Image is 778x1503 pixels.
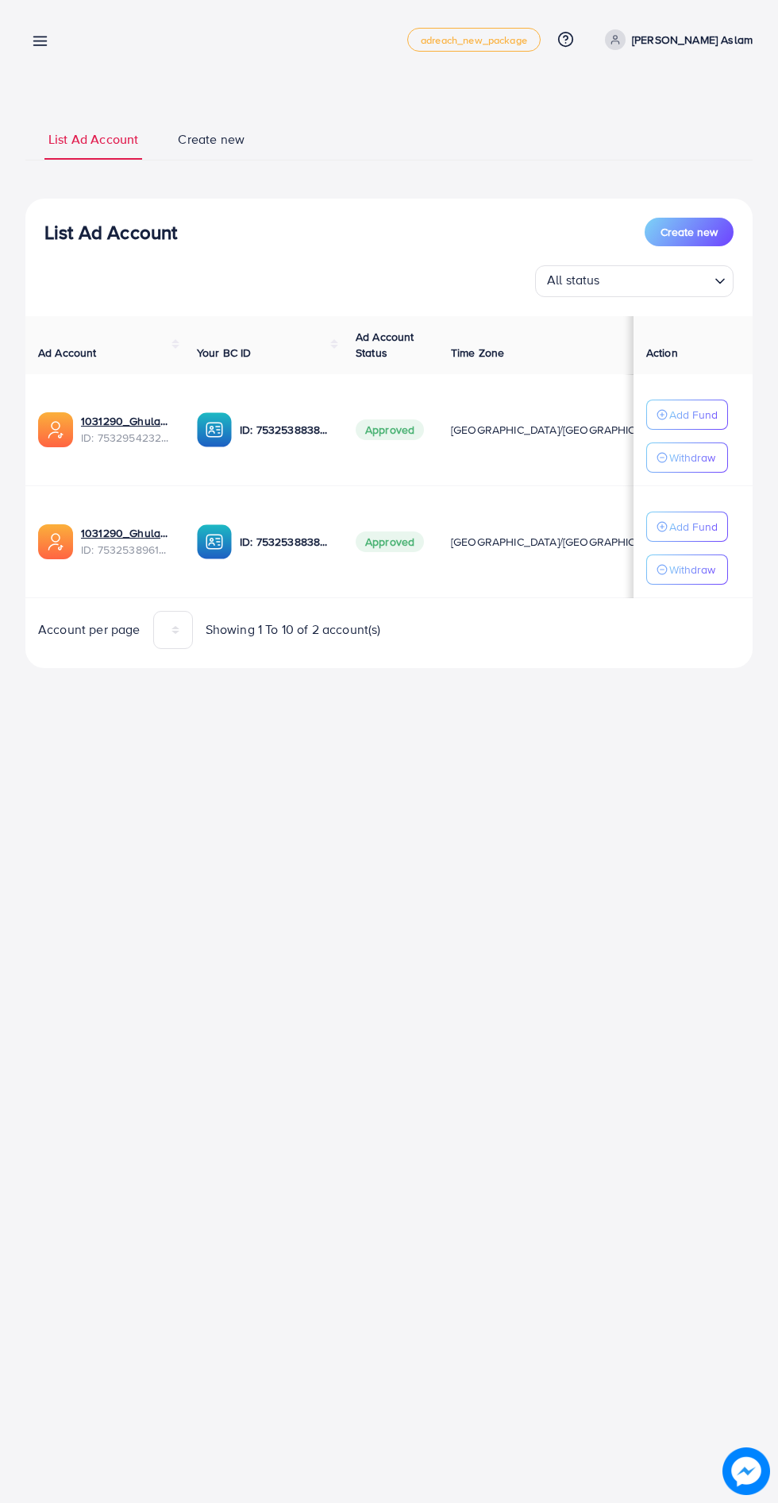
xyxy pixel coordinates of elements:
[669,405,718,424] p: Add Fund
[451,345,504,361] span: Time Zone
[599,29,753,50] a: [PERSON_NAME] Aslam
[356,531,424,552] span: Approved
[240,420,330,439] p: ID: 7532538838637019152
[669,517,718,536] p: Add Fund
[544,268,603,293] span: All status
[451,422,672,438] span: [GEOGRAPHIC_DATA]/[GEOGRAPHIC_DATA]
[669,560,715,579] p: Withdraw
[669,448,715,467] p: Withdraw
[48,130,138,149] span: List Ad Account
[646,400,728,430] button: Add Fund
[81,413,171,446] div: <span class='underline'>1031290_Ghulam Rasool Aslam 2_1753902599199</span></br>7532954232266326017
[38,412,73,447] img: ic-ads-acc.e4c84228.svg
[197,345,252,361] span: Your BC ID
[38,620,141,639] span: Account per page
[81,430,171,446] span: ID: 7532954232266326017
[661,224,718,240] span: Create new
[605,269,708,293] input: Search for option
[646,554,728,585] button: Withdraw
[44,221,177,244] h3: List Ad Account
[81,525,171,558] div: <span class='underline'>1031290_Ghulam Rasool Aslam_1753805901568</span></br>7532538961244635153
[81,542,171,558] span: ID: 7532538961244635153
[407,28,541,52] a: adreach_new_package
[197,412,232,447] img: ic-ba-acc.ded83a64.svg
[81,525,171,541] a: 1031290_Ghulam Rasool Aslam_1753805901568
[722,1447,770,1495] img: image
[38,524,73,559] img: ic-ads-acc.e4c84228.svg
[632,30,753,49] p: [PERSON_NAME] Aslam
[421,35,527,45] span: adreach_new_package
[356,419,424,440] span: Approved
[646,345,678,361] span: Action
[645,218,734,246] button: Create new
[197,524,232,559] img: ic-ba-acc.ded83a64.svg
[81,413,171,429] a: 1031290_Ghulam Rasool Aslam 2_1753902599199
[451,534,672,550] span: [GEOGRAPHIC_DATA]/[GEOGRAPHIC_DATA]
[646,512,728,542] button: Add Fund
[535,265,734,297] div: Search for option
[178,130,245,149] span: Create new
[646,442,728,473] button: Withdraw
[206,620,381,639] span: Showing 1 To 10 of 2 account(s)
[356,329,414,361] span: Ad Account Status
[38,345,97,361] span: Ad Account
[240,532,330,551] p: ID: 7532538838637019152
